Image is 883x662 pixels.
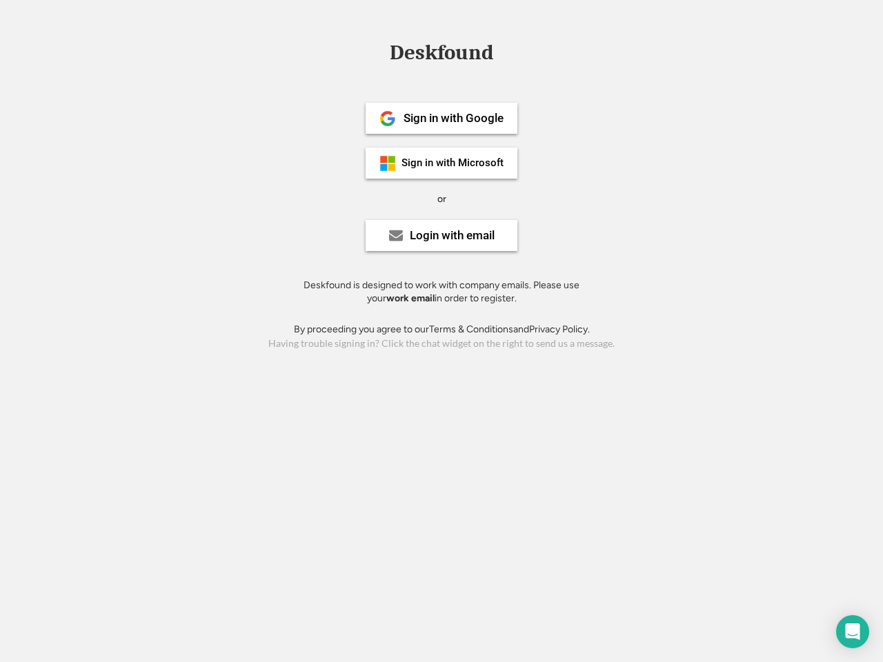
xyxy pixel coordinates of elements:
div: Sign in with Microsoft [401,158,504,168]
div: Deskfound is designed to work with company emails. Please use your in order to register. [286,279,597,305]
div: Open Intercom Messenger [836,615,869,648]
strong: work email [386,292,435,304]
a: Terms & Conditions [429,323,513,335]
a: Privacy Policy. [529,323,590,335]
div: Sign in with Google [404,112,504,124]
img: ms-symbollockup_mssymbol_19.png [379,155,396,172]
div: Login with email [410,230,495,241]
div: By proceeding you agree to our and [294,323,590,337]
img: 1024px-Google__G__Logo.svg.png [379,110,396,127]
div: or [437,192,446,206]
div: Deskfound [383,42,500,63]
